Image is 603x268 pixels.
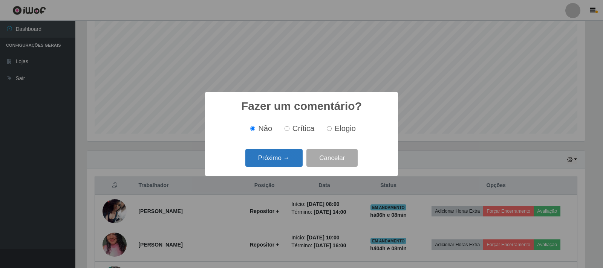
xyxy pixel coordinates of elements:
[258,124,272,132] span: Não
[285,126,289,131] input: Crítica
[241,99,362,113] h2: Fazer um comentário?
[327,126,332,131] input: Elogio
[245,149,303,167] button: Próximo →
[306,149,358,167] button: Cancelar
[292,124,315,132] span: Crítica
[335,124,356,132] span: Elogio
[250,126,255,131] input: Não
